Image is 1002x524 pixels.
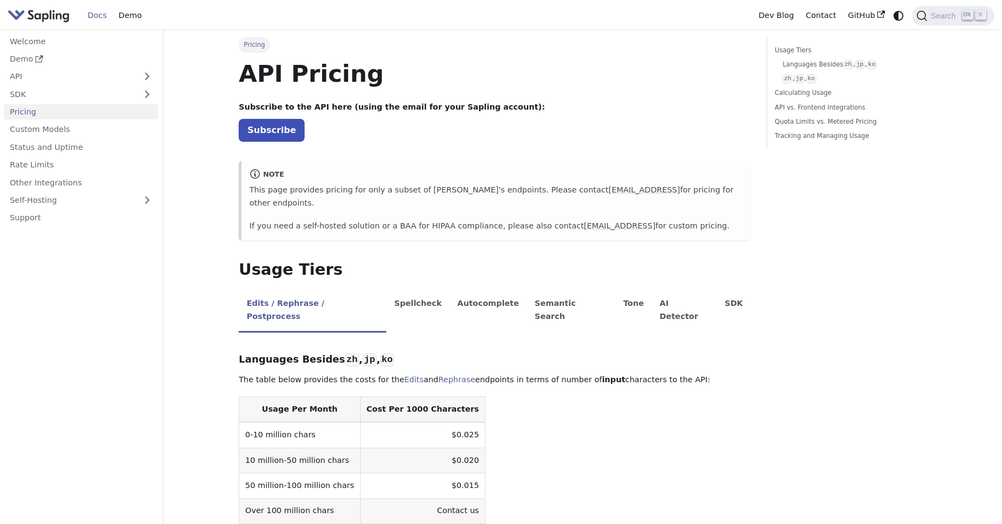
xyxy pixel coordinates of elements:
[912,6,994,26] button: Search (Ctrl+K)
[239,290,386,333] li: Edits / Rephrase / Postprocess
[527,290,616,333] li: Semantic Search
[775,45,922,56] a: Usage Tiers
[4,86,136,102] a: SDK
[775,117,922,127] a: Quota Limits vs. Metered Pricing
[239,448,360,473] td: 10 million-50 million chars
[239,473,360,498] td: 50 million-100 million chars
[794,74,804,83] code: jp
[775,131,922,141] a: Tracking and Managing Usage
[239,37,270,52] span: Pricing
[867,60,877,69] code: ko
[4,139,158,155] a: Status and Uptime
[806,74,816,83] code: ko
[113,7,148,24] a: Demo
[239,422,360,448] td: 0-10 million chars
[250,184,743,210] p: This page provides pricing for only a subset of [PERSON_NAME]'s endpoints. Please contact for pri...
[4,122,158,137] a: Custom Models
[380,353,394,366] code: ko
[8,8,70,23] img: Sapling.ai
[250,168,743,182] div: note
[782,74,919,84] a: zh,jp,ko
[239,498,360,523] td: Over 100 million chars
[360,397,485,423] th: Cost Per 1000 Characters
[602,375,626,384] strong: input
[927,11,962,20] span: Search
[239,59,751,88] h1: API Pricing
[4,157,158,173] a: Rate Limits
[616,290,652,333] li: Tone
[4,51,158,67] a: Demo
[782,59,919,70] a: Languages Besideszh,jp,ko
[584,221,655,230] a: [EMAIL_ADDRESS]
[4,210,158,226] a: Support
[8,8,74,23] a: Sapling.ai
[4,174,158,190] a: Other Integrations
[250,220,743,233] p: If you need a self-hosted solution or a BAA for HIPAA compliance, please also contact for custom ...
[4,33,158,49] a: Welcome
[363,353,376,366] code: jp
[136,86,158,102] button: Expand sidebar category 'SDK'
[975,10,986,20] kbd: K
[855,60,865,69] code: jp
[652,290,717,333] li: AI Detector
[239,397,360,423] th: Usage Per Month
[360,448,485,473] td: $0.020
[360,473,485,498] td: $0.015
[239,119,305,141] a: Subscribe
[239,353,751,366] h3: Languages Besides , ,
[239,374,751,387] p: The table below provides the costs for the and endpoints in terms of number of characters to the ...
[717,290,751,333] li: SDK
[360,498,485,523] td: Contact us
[775,88,922,98] a: Calculating Usage
[782,74,792,83] code: zh
[842,7,890,24] a: GitHub
[404,375,423,384] a: Edits
[82,7,113,24] a: Docs
[345,353,359,366] code: zh
[239,260,751,280] h2: Usage Tiers
[775,103,922,113] a: API vs. Frontend Integrations
[752,7,799,24] a: Dev Blog
[136,69,158,85] button: Expand sidebar category 'API'
[438,375,475,384] a: Rephrase
[843,60,853,69] code: zh
[386,290,450,333] li: Spellcheck
[450,290,527,333] li: Autocomplete
[4,69,136,85] a: API
[4,192,158,208] a: Self-Hosting
[4,104,158,120] a: Pricing
[239,103,545,111] strong: Subscribe to the API here (using the email for your Sapling account):
[800,7,842,24] a: Contact
[891,8,907,23] button: Switch between dark and light mode (currently system mode)
[360,422,485,448] td: $0.025
[609,185,680,194] a: [EMAIL_ADDRESS]
[239,37,751,52] nav: Breadcrumbs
